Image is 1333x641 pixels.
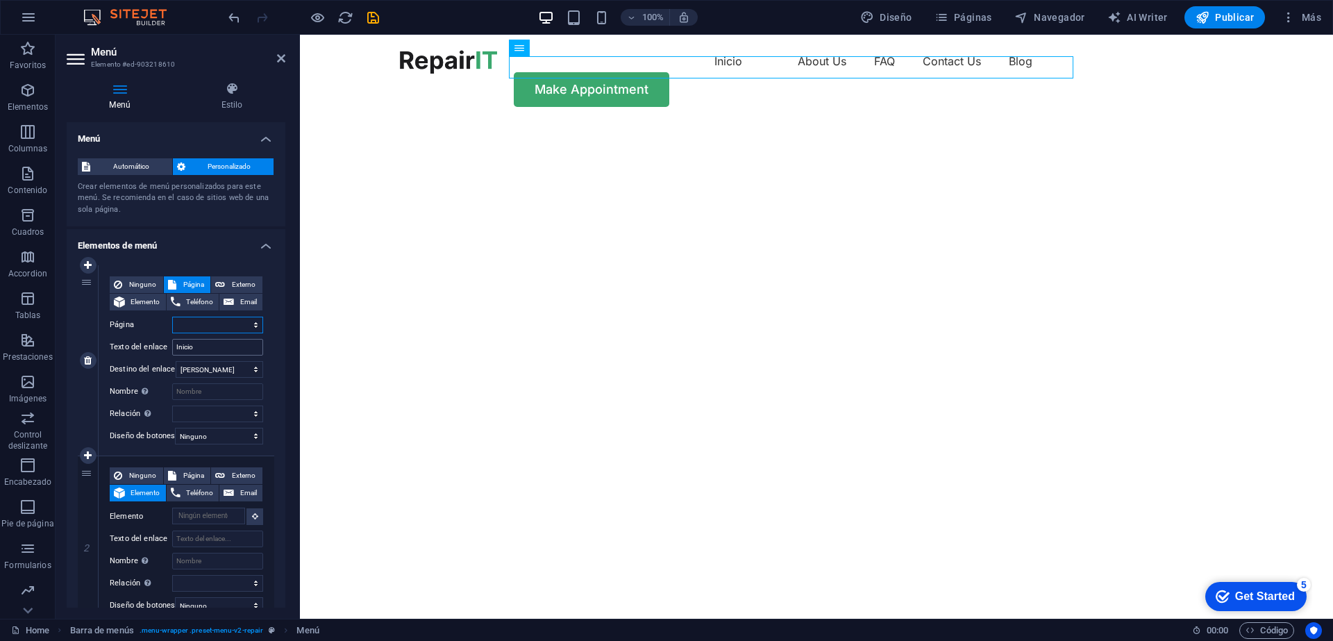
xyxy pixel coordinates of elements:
[110,531,172,547] label: Texto del enlace
[1107,10,1168,24] span: AI Writer
[185,294,215,310] span: Teléfono
[1102,6,1173,28] button: AI Writer
[296,622,319,639] span: Haz clic para seleccionar y doble clic para editar
[167,294,219,310] button: Teléfono
[211,467,262,484] button: Externo
[1246,622,1288,639] span: Código
[855,6,918,28] div: Diseño (Ctrl+Alt+Y)
[190,158,270,175] span: Personalizado
[1014,10,1085,24] span: Navegador
[76,542,97,553] em: 2
[78,181,274,216] div: Crear elementos de menú personalizados para este menú. Se recomienda en el caso de sitios web de ...
[860,10,912,24] span: Diseño
[229,467,258,484] span: Externo
[103,3,117,17] div: 5
[167,485,219,501] button: Teléfono
[140,622,263,639] span: . menu-wrapper .preset-menu-v2-repair
[8,185,47,196] p: Contenido
[621,9,670,26] button: 100%
[91,58,258,71] h3: Elemento #ed-903218610
[365,10,381,26] i: Guardar (Ctrl+S)
[226,10,242,26] i: Deshacer: Cambiar elementos de menú (Ctrl+Z)
[172,508,245,524] input: Ningún elemento seleccionado
[185,485,215,501] span: Teléfono
[110,361,176,378] label: Destino del enlace
[110,317,172,333] label: Página
[173,158,274,175] button: Personalizado
[110,339,172,356] label: Texto del enlace
[9,393,47,404] p: Imágenes
[4,476,51,488] p: Encabezado
[110,383,172,400] label: Nombre
[129,485,162,501] span: Elemento
[129,294,162,310] span: Elemento
[67,229,285,254] h4: Elementos de menú
[1282,10,1321,24] span: Más
[1184,6,1266,28] button: Publicar
[1192,622,1229,639] h6: Tiempo de la sesión
[1305,622,1322,639] button: Usercentrics
[337,9,353,26] button: reload
[15,310,41,321] p: Tablas
[8,143,48,154] p: Columnas
[1276,6,1327,28] button: Más
[8,101,48,113] p: Elementos
[678,11,690,24] i: Al redimensionar, ajustar el nivel de zoom automáticamente para ajustarse al dispositivo elegido.
[3,351,52,363] p: Prestaciones
[178,82,285,111] h4: Estilo
[10,60,46,71] p: Favoritos
[94,158,168,175] span: Automático
[11,7,112,36] div: Get Started 5 items remaining, 0% complete
[110,485,166,501] button: Elemento
[934,10,992,24] span: Páginas
[8,268,47,279] p: Accordion
[110,467,163,484] button: Ninguno
[1239,622,1294,639] button: Código
[80,9,184,26] img: Editor Logo
[1196,10,1255,24] span: Publicar
[211,276,262,293] button: Externo
[110,575,172,592] label: Relación
[41,15,101,28] div: Get Started
[78,158,172,175] button: Automático
[219,485,262,501] button: Email
[238,485,258,501] span: Email
[164,276,211,293] button: Página
[181,467,207,484] span: Página
[110,553,172,569] label: Nombre
[172,531,263,547] input: Texto del enlace...
[110,508,172,525] label: Elemento
[1216,625,1218,635] span: :
[67,82,178,111] h4: Menú
[110,294,166,310] button: Elemento
[929,6,998,28] button: Páginas
[172,553,263,569] input: Nombre
[219,294,262,310] button: Email
[226,9,242,26] button: undo
[855,6,918,28] button: Diseño
[70,622,134,639] span: Haz clic para seleccionar y doble clic para editar
[67,122,285,147] h4: Menú
[126,467,159,484] span: Ninguno
[110,597,175,614] label: Diseño de botones
[229,276,258,293] span: Externo
[11,622,49,639] a: Haz clic para cancelar la selección y doble clic para abrir páginas
[364,9,381,26] button: save
[642,9,664,26] h6: 100%
[172,383,263,400] input: Nombre
[70,622,319,639] nav: breadcrumb
[172,339,263,356] input: Texto del enlace...
[110,406,172,422] label: Relación
[4,560,51,571] p: Formularios
[1009,6,1091,28] button: Navegador
[12,226,44,238] p: Cuadros
[91,46,285,58] h2: Menú
[126,276,159,293] span: Ninguno
[269,626,275,634] i: Este elemento es un preajuste personalizable
[1,518,53,529] p: Pie de página
[110,276,163,293] button: Ninguno
[181,276,207,293] span: Página
[238,294,258,310] span: Email
[110,428,175,444] label: Diseño de botones
[164,467,211,484] button: Página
